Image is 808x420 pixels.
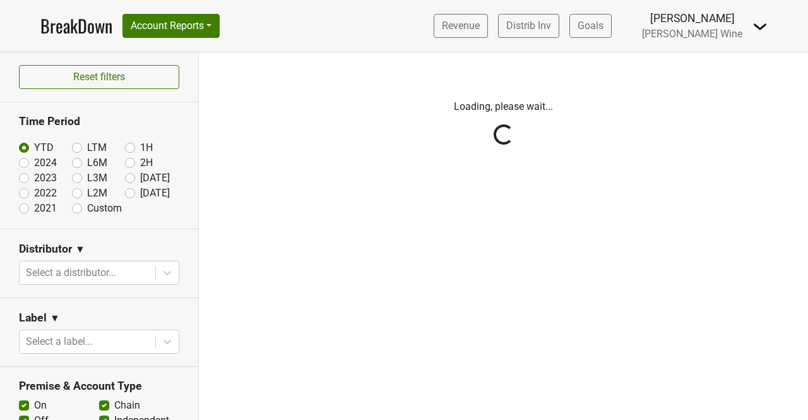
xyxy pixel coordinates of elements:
[498,14,559,38] a: Distrib Inv
[752,19,768,34] img: Dropdown Menu
[434,14,488,38] a: Revenue
[122,14,220,38] button: Account Reports
[642,28,742,40] span: [PERSON_NAME] Wine
[208,99,799,114] p: Loading, please wait...
[40,13,112,39] a: BreakDown
[569,14,612,38] a: Goals
[642,10,742,27] div: [PERSON_NAME]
